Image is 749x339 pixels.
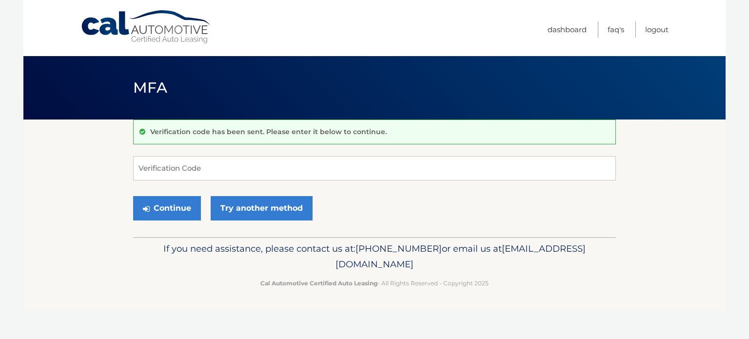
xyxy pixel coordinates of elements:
input: Verification Code [133,156,616,180]
span: [EMAIL_ADDRESS][DOMAIN_NAME] [335,243,586,270]
p: If you need assistance, please contact us at: or email us at [139,241,610,272]
button: Continue [133,196,201,220]
strong: Cal Automotive Certified Auto Leasing [260,279,377,287]
a: Logout [645,21,669,38]
a: Try another method [211,196,313,220]
span: [PHONE_NUMBER] [355,243,442,254]
p: Verification code has been sent. Please enter it below to continue. [150,127,387,136]
a: Cal Automotive [80,10,212,44]
p: - All Rights Reserved - Copyright 2025 [139,278,610,288]
a: Dashboard [548,21,587,38]
a: FAQ's [608,21,624,38]
span: MFA [133,79,167,97]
